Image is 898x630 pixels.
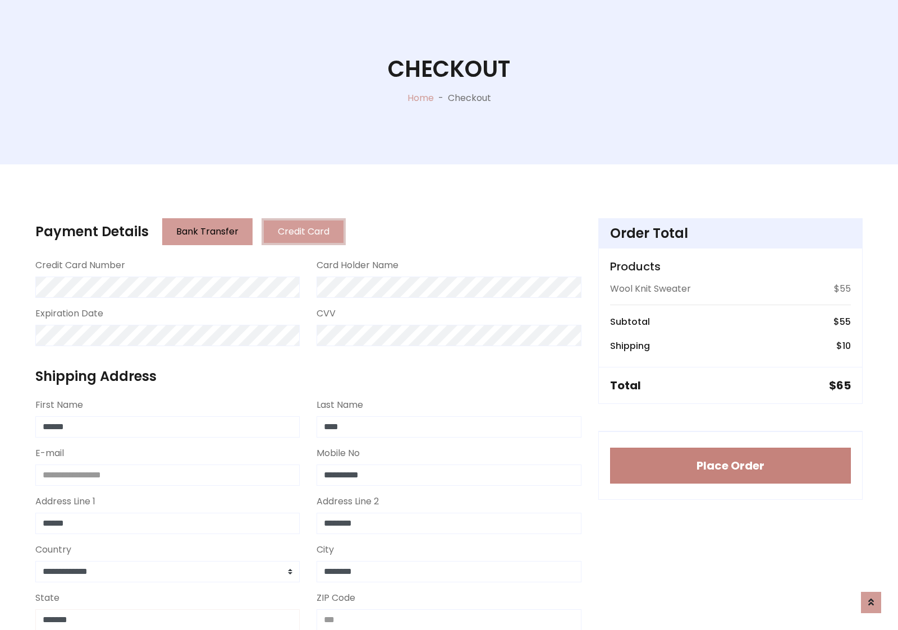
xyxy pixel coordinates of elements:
[317,307,336,320] label: CVV
[610,316,650,327] h6: Subtotal
[388,56,510,82] h1: Checkout
[610,226,851,242] h4: Order Total
[262,218,346,245] button: Credit Card
[610,448,851,484] button: Place Order
[834,282,851,296] p: $55
[35,224,149,240] h4: Payment Details
[35,591,59,605] label: State
[317,259,398,272] label: Card Holder Name
[35,495,95,508] label: Address Line 1
[610,282,691,296] p: Wool Knit Sweater
[317,447,360,460] label: Mobile No
[35,447,64,460] label: E-mail
[35,369,581,385] h4: Shipping Address
[162,218,253,245] button: Bank Transfer
[840,315,851,328] span: 55
[35,259,125,272] label: Credit Card Number
[829,379,851,392] h5: $
[35,307,103,320] label: Expiration Date
[407,91,434,104] a: Home
[434,91,448,105] p: -
[317,543,334,557] label: City
[610,341,650,351] h6: Shipping
[35,398,83,412] label: First Name
[448,91,491,105] p: Checkout
[610,260,851,273] h5: Products
[317,398,363,412] label: Last Name
[836,341,851,351] h6: $
[842,339,851,352] span: 10
[317,495,379,508] label: Address Line 2
[317,591,355,605] label: ZIP Code
[35,543,71,557] label: Country
[836,378,851,393] span: 65
[610,379,641,392] h5: Total
[833,316,851,327] h6: $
